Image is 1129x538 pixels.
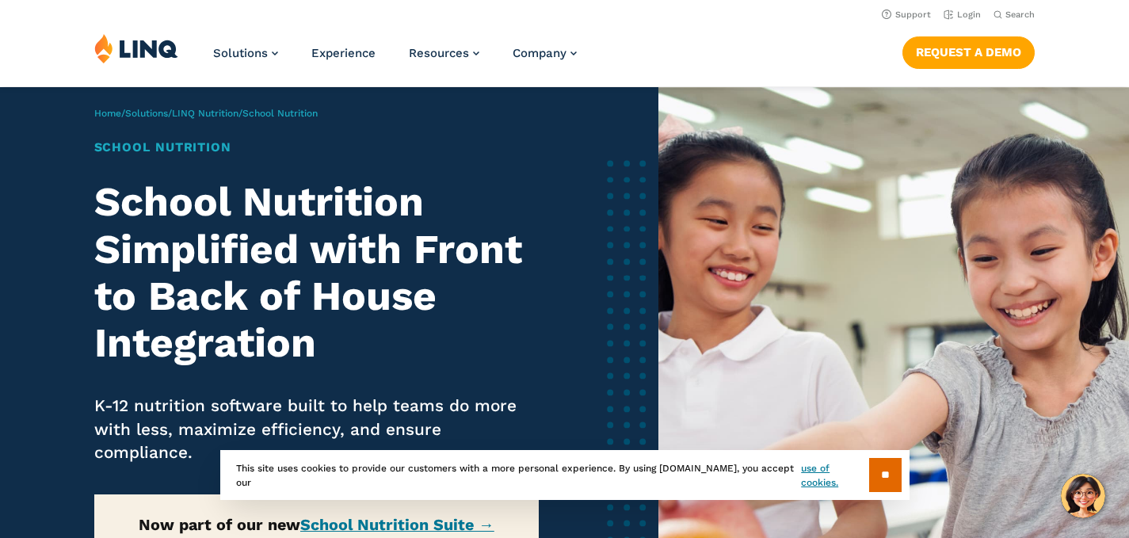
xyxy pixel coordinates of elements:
button: Hello, have a question? Let’s chat. [1061,474,1105,518]
a: Request a Demo [902,36,1035,68]
a: Login [944,10,981,20]
span: Solutions [213,46,268,60]
span: Company [513,46,566,60]
nav: Primary Navigation [213,33,577,86]
h2: School Nutrition Simplified with Front to Back of House Integration [94,178,539,366]
span: Search [1005,10,1035,20]
nav: Button Navigation [902,33,1035,68]
a: Support [882,10,931,20]
p: K-12 nutrition software built to help teams do more with less, maximize efficiency, and ensure co... [94,395,539,465]
button: Open Search Bar [994,9,1035,21]
div: This site uses cookies to provide our customers with a more personal experience. By using [DOMAIN... [220,450,910,500]
span: School Nutrition [242,108,318,119]
a: Company [513,46,577,60]
a: use of cookies. [801,461,868,490]
h1: School Nutrition [94,138,539,157]
span: / / / [94,108,318,119]
a: Resources [409,46,479,60]
a: Experience [311,46,376,60]
a: Solutions [125,108,168,119]
img: LINQ | K‑12 Software [94,33,178,63]
a: Solutions [213,46,278,60]
a: LINQ Nutrition [172,108,238,119]
span: Resources [409,46,469,60]
a: Home [94,108,121,119]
